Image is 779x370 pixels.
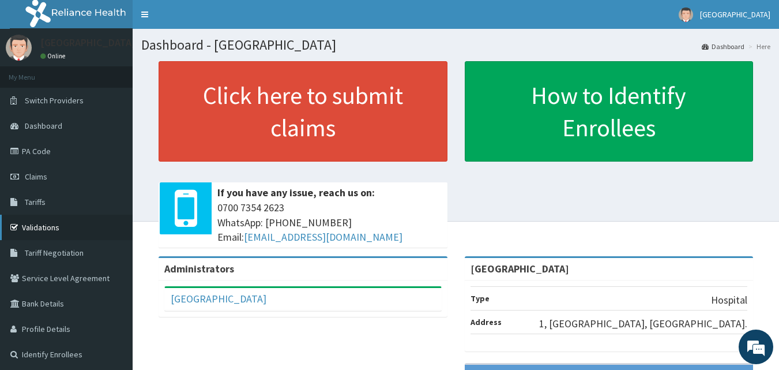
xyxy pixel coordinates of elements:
[471,293,490,304] b: Type
[711,293,747,308] p: Hospital
[60,65,194,80] div: Chat with us now
[244,230,402,244] a: [EMAIL_ADDRESS][DOMAIN_NAME]
[171,292,266,305] a: [GEOGRAPHIC_DATA]
[40,52,68,60] a: Online
[746,42,770,51] li: Here
[700,9,770,20] span: [GEOGRAPHIC_DATA]
[6,247,220,287] textarea: Type your message and hit 'Enter'
[471,262,569,275] strong: [GEOGRAPHIC_DATA]
[25,121,62,131] span: Dashboard
[217,186,375,199] b: If you have any issue, reach us on:
[141,38,770,53] h1: Dashboard - [GEOGRAPHIC_DATA]
[25,197,46,207] span: Tariffs
[539,316,747,331] p: 1, [GEOGRAPHIC_DATA], [GEOGRAPHIC_DATA].
[25,248,84,258] span: Tariff Negotiation
[465,61,754,162] a: How to Identify Enrollees
[189,6,217,33] div: Minimize live chat window
[25,95,84,106] span: Switch Providers
[679,8,693,22] img: User Image
[217,200,442,245] span: 0700 7354 2623 WhatsApp: [PHONE_NUMBER] Email:
[471,317,502,327] b: Address
[40,38,136,48] p: [GEOGRAPHIC_DATA]
[164,262,234,275] b: Administrators
[67,111,159,228] span: We're online!
[6,35,32,61] img: User Image
[159,61,447,162] a: Click here to submit claims
[21,58,47,87] img: d_794563401_company_1708531726252_794563401
[702,42,744,51] a: Dashboard
[25,171,47,182] span: Claims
